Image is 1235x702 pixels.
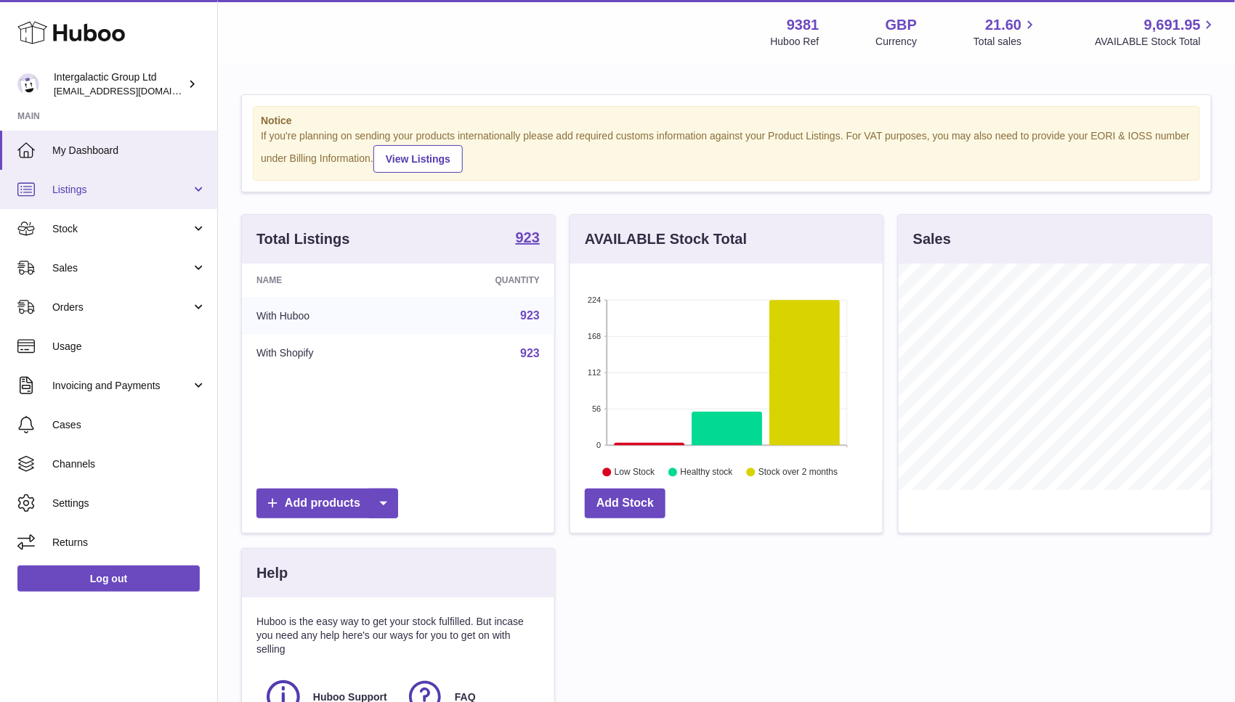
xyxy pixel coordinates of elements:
text: Healthy stock [681,467,734,477]
span: Total sales [973,35,1038,49]
text: 0 [596,441,601,449]
div: Huboo Ref [771,35,819,49]
span: Settings [52,497,206,510]
span: My Dashboard [52,144,206,158]
a: 923 [516,230,540,248]
text: 56 [592,404,601,413]
img: info@junglistnetwork.com [17,73,39,95]
a: Log out [17,566,200,592]
div: Currency [876,35,918,49]
p: Huboo is the easy way to get your stock fulfilled. But incase you need any help here's our ways f... [256,615,540,656]
span: Returns [52,536,206,550]
span: [EMAIL_ADDRESS][DOMAIN_NAME] [54,85,214,97]
text: Low Stock [615,467,655,477]
span: Invoicing and Payments [52,379,191,393]
span: Orders [52,301,191,314]
span: Usage [52,340,206,354]
a: 923 [520,347,540,359]
h3: Total Listings [256,229,350,249]
span: Stock [52,222,191,236]
a: Add products [256,489,398,518]
strong: GBP [886,15,917,35]
a: 923 [520,309,540,322]
div: If you're planning on sending your products internationally please add required customs informati... [261,129,1192,173]
text: 168 [588,332,601,340]
div: Intergalactic Group Ltd [54,70,185,98]
th: Name [242,264,410,297]
span: Channels [52,457,206,471]
strong: 9381 [787,15,819,35]
span: AVAILABLE Stock Total [1095,35,1218,49]
h3: AVAILABLE Stock Total [585,229,747,249]
span: Listings [52,183,191,197]
span: Sales [52,261,191,275]
th: Quantity [410,264,554,297]
h3: Help [256,563,288,583]
td: With Shopify [242,335,410,372]
span: Cases [52,418,206,432]
h3: Sales [913,229,951,249]
a: View Listings [373,145,463,173]
span: 21.60 [985,15,1021,35]
strong: Notice [261,114,1192,128]
a: 21.60 Total sales [973,15,1038,49]
text: 224 [588,295,601,304]
td: With Huboo [242,297,410,335]
text: Stock over 2 months [758,467,838,477]
strong: 923 [516,230,540,245]
a: Add Stock [585,489,665,518]
text: 112 [588,368,601,377]
a: 9,691.95 AVAILABLE Stock Total [1095,15,1218,49]
span: 9,691.95 [1144,15,1201,35]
